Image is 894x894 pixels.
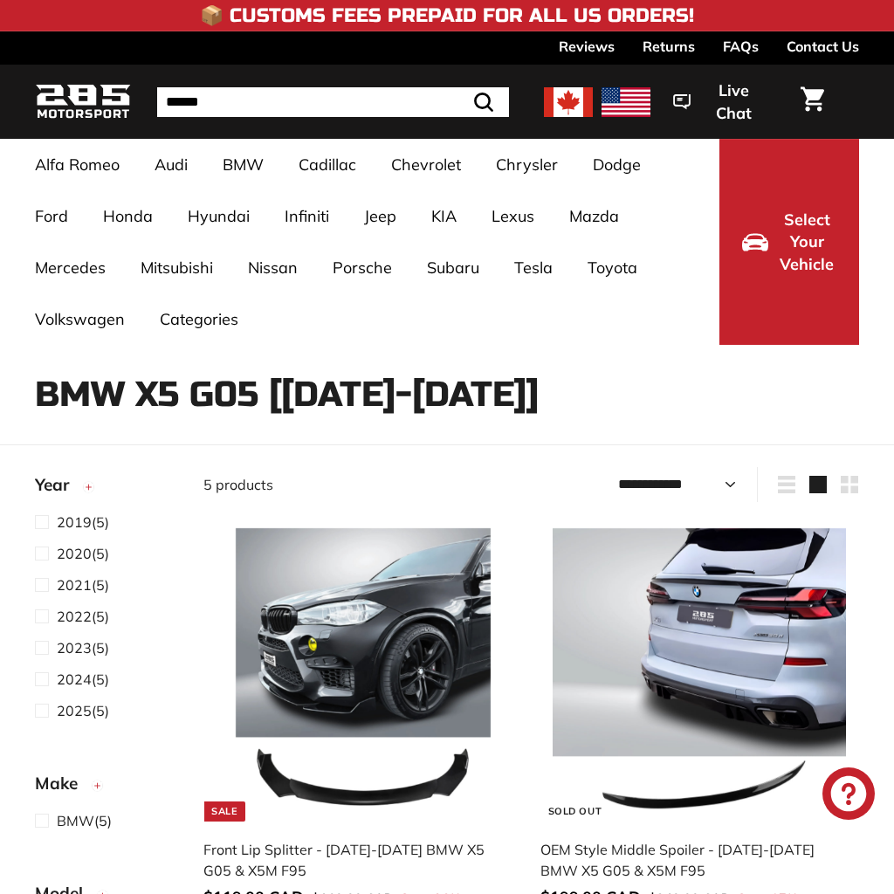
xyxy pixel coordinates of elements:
a: Contact Us [787,31,859,61]
span: Select Your Vehicle [777,209,836,276]
a: Cadillac [281,139,374,190]
button: Make [35,766,175,809]
a: Infiniti [267,190,347,242]
span: (5) [57,700,109,721]
span: 2023 [57,639,92,657]
a: Cart [790,72,835,132]
a: Mazda [552,190,636,242]
h4: 📦 Customs Fees Prepaid for All US Orders! [200,5,694,26]
span: 2022 [57,608,92,625]
h1: BMW X5 G05 [[DATE]-[DATE]] [35,375,859,414]
a: Chrysler [478,139,575,190]
button: Live Chat [650,69,790,134]
button: Year [35,467,175,511]
a: Honda [86,190,170,242]
a: Reviews [559,31,615,61]
span: (5) [57,512,109,533]
div: Sale [204,801,244,822]
span: BMW [57,812,94,829]
input: Search [157,87,509,117]
span: (5) [57,606,109,627]
button: Select Your Vehicle [719,139,859,345]
a: Audi [137,139,205,190]
span: 2025 [57,702,92,719]
span: Make [35,771,91,796]
div: 5 products [203,474,531,495]
a: Alfa Romeo [17,139,137,190]
a: Hyundai [170,190,267,242]
a: BMW [205,139,281,190]
inbox-online-store-chat: Shopify online store chat [817,767,880,824]
span: (5) [57,669,109,690]
a: Chevrolet [374,139,478,190]
span: Live Chat [699,79,767,124]
span: 2024 [57,670,92,688]
a: Nissan [230,242,315,293]
a: Mitsubishi [123,242,230,293]
span: Year [35,472,82,498]
a: Jeep [347,190,414,242]
a: Categories [142,293,256,345]
a: Returns [643,31,695,61]
span: (5) [57,543,109,564]
div: Sold Out [541,801,609,822]
a: Lexus [474,190,552,242]
a: Tesla [497,242,570,293]
div: OEM Style Middle Spoiler - [DATE]-[DATE] BMW X5 G05 & X5M F95 [540,839,842,881]
a: Dodge [575,139,658,190]
a: Porsche [315,242,409,293]
img: Logo_285_Motorsport_areodynamics_components [35,81,131,122]
a: Ford [17,190,86,242]
a: Volkswagen [17,293,142,345]
a: KIA [414,190,474,242]
span: (5) [57,637,109,658]
span: 2019 [57,513,92,531]
span: 2021 [57,576,92,594]
span: 2020 [57,545,92,562]
a: Mercedes [17,242,123,293]
a: Subaru [409,242,497,293]
a: FAQs [723,31,759,61]
div: Front Lip Splitter - [DATE]-[DATE] BMW X5 G05 & X5M F95 [203,839,505,881]
span: (5) [57,810,112,831]
a: Toyota [570,242,655,293]
span: (5) [57,574,109,595]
